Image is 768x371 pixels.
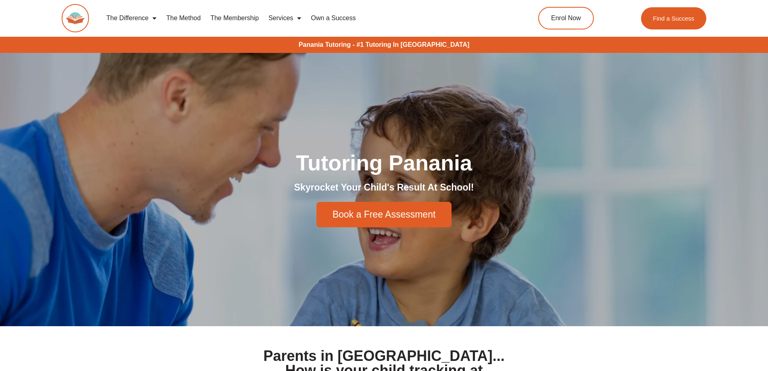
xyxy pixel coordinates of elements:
[551,15,581,21] span: Enrol Now
[158,182,610,194] h2: Skyrocket Your Child's Result At School!
[158,152,610,174] h1: Tutoring Panania
[333,210,436,219] span: Book a Free Assessment
[161,9,205,27] a: The Method
[306,9,360,27] a: Own a Success
[538,7,594,29] a: Enrol Now
[102,9,162,27] a: The Difference
[264,9,306,27] a: Services
[206,9,264,27] a: The Membership
[653,15,695,21] span: Find a Success
[102,9,502,27] nav: Menu
[316,202,452,227] a: Book a Free Assessment
[641,7,707,29] a: Find a Success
